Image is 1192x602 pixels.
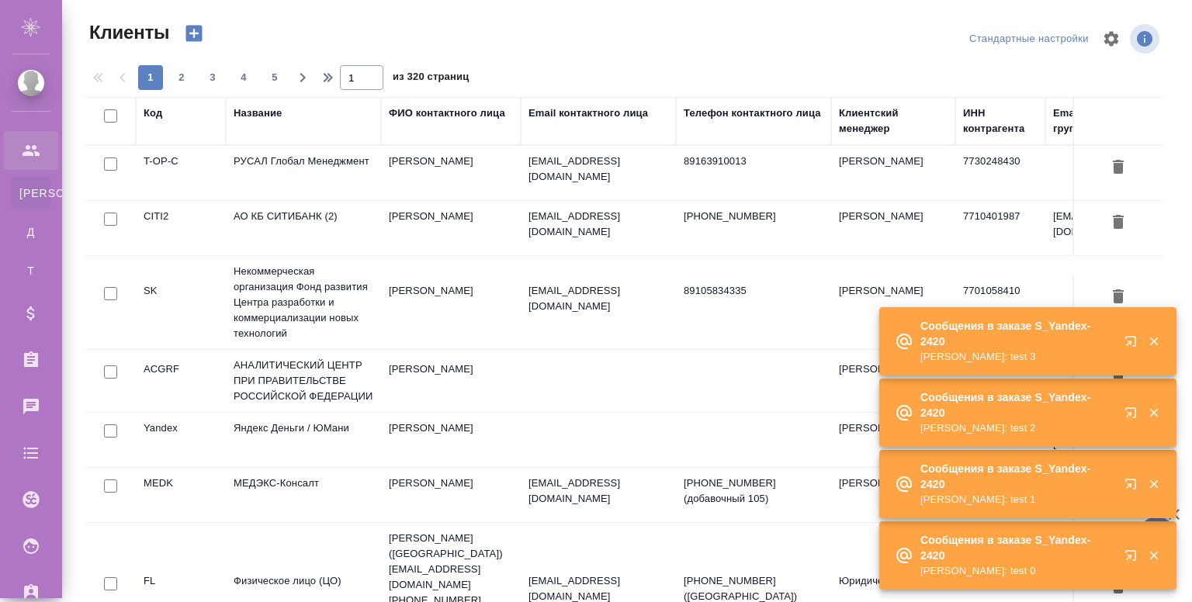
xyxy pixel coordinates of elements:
[234,106,282,121] div: Название
[381,468,521,522] td: [PERSON_NAME]
[1045,201,1185,255] td: [EMAIL_ADDRESS][DOMAIN_NAME]
[920,532,1114,563] p: Сообщения в заказе S_Yandex-2420
[226,350,381,412] td: АНАЛИТИЧЕСКИЙ ЦЕНТР ПРИ ПРАВИТЕЛЬСТВЕ РОССИЙСКОЙ ФЕДЕРАЦИИ
[1105,209,1131,237] button: Удалить
[1105,283,1131,312] button: Удалить
[1053,106,1177,137] div: Email клиентской группы
[528,209,668,240] p: [EMAIL_ADDRESS][DOMAIN_NAME]
[12,178,50,209] a: [PERSON_NAME]
[920,461,1114,492] p: Сообщения в заказе S_Yandex-2420
[226,468,381,522] td: МЕДЭКС-Консалт
[920,318,1114,349] p: Сообщения в заказе S_Yandex-2420
[1115,397,1152,434] button: Открыть в новой вкладке
[136,275,226,330] td: SK
[381,201,521,255] td: [PERSON_NAME]
[136,468,226,522] td: MEDK
[12,216,50,247] a: Д
[381,275,521,330] td: [PERSON_NAME]
[12,255,50,286] a: Т
[169,65,194,90] button: 2
[684,154,823,169] p: 89163910013
[1115,469,1152,506] button: Открыть в новой вкладке
[381,146,521,200] td: [PERSON_NAME]
[1138,477,1169,491] button: Закрыть
[839,106,948,137] div: Клиентский менеджер
[381,413,521,467] td: [PERSON_NAME]
[226,413,381,467] td: Яндекс Деньги / ЮМани
[200,70,225,85] span: 3
[684,476,823,507] p: [PHONE_NUMBER] (добавочный 105)
[226,146,381,200] td: РУСАЛ Глобал Менеджмент
[528,154,668,185] p: [EMAIL_ADDRESS][DOMAIN_NAME]
[831,468,955,522] td: [PERSON_NAME]
[955,201,1045,255] td: 7710401987
[528,476,668,507] p: [EMAIL_ADDRESS][DOMAIN_NAME]
[262,70,287,85] span: 5
[920,563,1114,579] p: [PERSON_NAME]: test 0
[19,263,43,279] span: Т
[1138,334,1169,348] button: Закрыть
[136,201,226,255] td: CITI2
[831,201,955,255] td: [PERSON_NAME]
[1130,24,1163,54] span: Посмотреть информацию
[1115,540,1152,577] button: Открыть в новой вкладке
[175,20,213,47] button: Создать
[920,389,1114,420] p: Сообщения в заказе S_Yandex-2420
[684,283,823,299] p: 89105834335
[920,492,1114,507] p: [PERSON_NAME]: test 1
[389,106,505,121] div: ФИО контактного лица
[963,106,1038,137] div: ИНН контрагента
[684,106,821,121] div: Телефон контактного лица
[19,224,43,240] span: Д
[231,70,256,85] span: 4
[955,275,1045,330] td: 7701058410
[831,354,955,408] td: [PERSON_NAME]
[1138,548,1169,562] button: Закрыть
[136,413,226,467] td: Yandex
[1105,154,1131,182] button: Удалить
[955,146,1045,200] td: 7730248430
[831,413,955,467] td: [PERSON_NAME]
[1138,406,1169,420] button: Закрыть
[831,275,955,330] td: [PERSON_NAME]
[226,256,381,349] td: Некоммерческая организация Фонд развития Центра разработки и коммерциализации новых технологий
[831,146,955,200] td: [PERSON_NAME]
[1093,20,1130,57] span: Настроить таблицу
[528,106,648,121] div: Email контактного лица
[381,354,521,408] td: [PERSON_NAME]
[393,67,469,90] span: из 320 страниц
[169,70,194,85] span: 2
[136,354,226,408] td: ACGRF
[136,146,226,200] td: T-OP-C
[200,65,225,90] button: 3
[965,27,1093,51] div: split button
[528,283,668,314] p: [EMAIL_ADDRESS][DOMAIN_NAME]
[144,106,162,121] div: Код
[920,349,1114,365] p: [PERSON_NAME]: test 3
[1115,326,1152,363] button: Открыть в новой вкладке
[920,420,1114,436] p: [PERSON_NAME]: test 2
[85,20,169,45] span: Клиенты
[684,209,823,224] p: [PHONE_NUMBER]
[262,65,287,90] button: 5
[231,65,256,90] button: 4
[19,185,43,201] span: [PERSON_NAME]
[226,201,381,255] td: АО КБ СИТИБАНК (2)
